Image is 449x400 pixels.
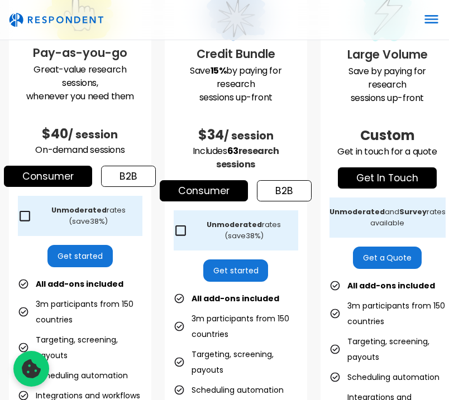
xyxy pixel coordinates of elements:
li: 3m participants from 150 countries [18,296,142,327]
h3: Pay-as-you-go [18,43,142,63]
p: Great-value research sessions, whenever you need them [18,63,142,103]
li: Targeting, screening, payouts [329,334,446,365]
p: On-demand sessions [18,143,142,157]
strong: Unmoderated [207,220,262,229]
span: 38% [246,231,261,240]
a: Get started [203,259,269,282]
a: Get a Quote [353,247,422,269]
p: Get in touch for a quote [329,145,446,158]
li: Targeting, screening, payouts [174,346,298,378]
span: $40 [42,124,68,143]
a: Consumer [160,180,248,201]
strong: 15% [211,64,227,77]
strong: All add-ons included [36,278,123,290]
a: home [9,13,103,27]
li: Scheduling automation [174,382,284,398]
div: menu [423,11,440,29]
span: 38% [90,216,105,226]
div: rates (save ) [190,219,298,242]
span: / session [68,127,118,142]
h3: Credit Bundle [174,44,298,64]
img: Untitled UI logotext [9,13,103,27]
li: Scheduling automation [329,369,440,385]
div: rates (save ) [34,205,142,227]
strong: Unmoderated [329,207,385,216]
li: 3m participants from 150 countries [329,298,446,329]
span: Custom [360,126,415,144]
a: Get started [47,245,113,267]
a: b2b [101,166,156,187]
span: research sessions [216,144,279,171]
strong: Unmoderated [51,205,107,215]
strong: Survey [399,207,427,216]
div: and rates available [329,206,446,229]
a: get in touch [338,167,437,189]
li: Scheduling automation [18,368,128,383]
span: 63 [227,144,238,157]
a: b2b [257,180,312,201]
li: Targeting, screening, payouts [18,332,142,363]
span: $34 [198,126,224,144]
h3: Large Volume [329,45,446,65]
p: Includes [174,144,298,171]
strong: All add-ons included [347,280,435,291]
li: 3m participants from 150 countries [174,311,298,342]
strong: All add-ons included [192,293,279,304]
a: Consumer [4,166,92,187]
p: Save by paying for research sessions up-front [174,64,298,104]
p: Save by paying for research sessions up-front [329,65,446,105]
span: / session [224,128,274,143]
